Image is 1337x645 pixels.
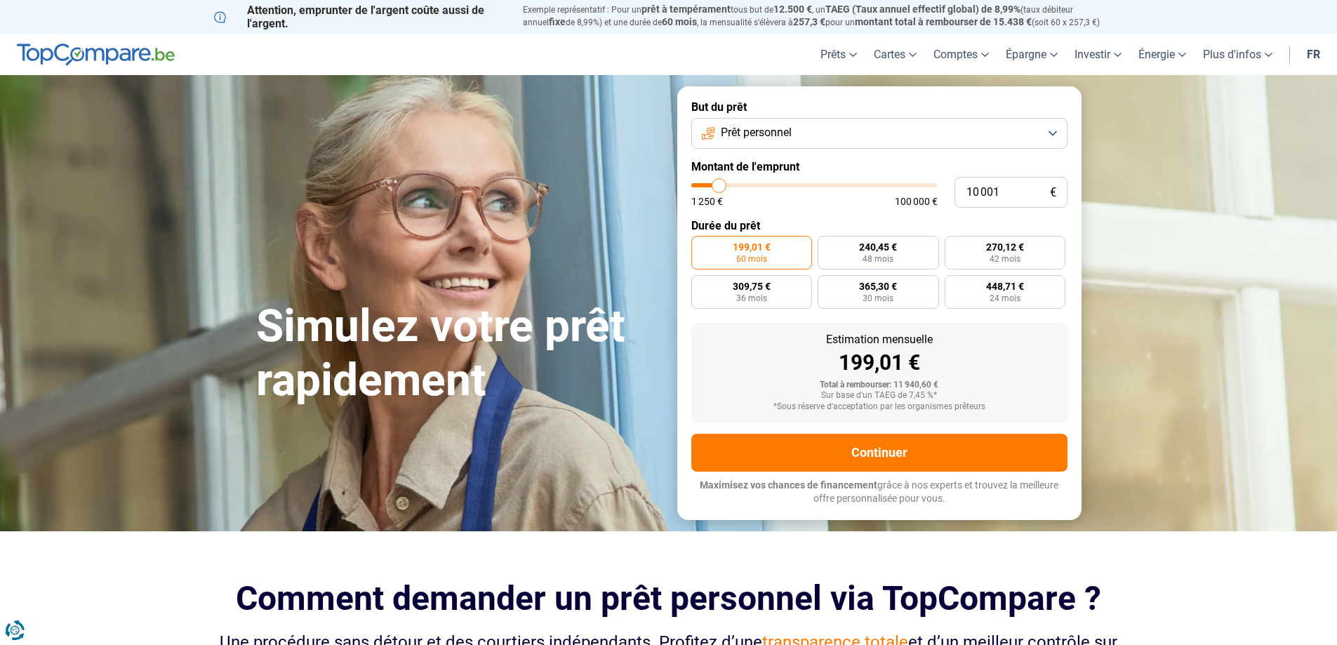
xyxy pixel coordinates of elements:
[703,352,1056,373] div: 199,01 €
[986,242,1024,252] span: 270,12 €
[990,255,1020,263] span: 42 mois
[1298,34,1329,75] a: fr
[662,16,697,27] span: 60 mois
[736,255,767,263] span: 60 mois
[214,579,1124,618] h2: Comment demander un prêt personnel via TopCompare ?
[703,334,1056,345] div: Estimation mensuelle
[895,197,938,206] span: 100 000 €
[736,294,767,302] span: 36 mois
[691,197,723,206] span: 1 250 €
[865,34,925,75] a: Cartes
[641,4,731,15] span: prêt à tempérament
[691,100,1067,114] label: But du prêt
[17,44,175,66] img: TopCompare
[859,281,897,291] span: 365,30 €
[825,4,1020,15] span: TAEG (Taux annuel effectif global) de 8,99%
[703,402,1056,412] div: *Sous réserve d'acceptation par les organismes prêteurs
[214,4,506,30] p: Attention, emprunter de l'argent coûte aussi de l'argent.
[691,160,1067,173] label: Montant de l'emprunt
[691,434,1067,472] button: Continuer
[986,281,1024,291] span: 448,71 €
[863,255,893,263] span: 48 mois
[703,391,1056,401] div: Sur base d'un TAEG de 7,45 %*
[863,294,893,302] span: 30 mois
[997,34,1066,75] a: Épargne
[773,4,812,15] span: 12.500 €
[793,16,825,27] span: 257,3 €
[691,479,1067,506] p: grâce à nos experts et trouvez la meilleure offre personnalisée pour vous.
[733,242,771,252] span: 199,01 €
[855,16,1032,27] span: montant total à rembourser de 15.438 €
[523,4,1124,29] p: Exemple représentatif : Pour un tous but de , un (taux débiteur annuel de 8,99%) et une durée de ...
[733,281,771,291] span: 309,75 €
[925,34,997,75] a: Comptes
[691,219,1067,232] label: Durée du prêt
[549,16,566,27] span: fixe
[812,34,865,75] a: Prêts
[256,300,660,408] h1: Simulez votre prêt rapidement
[1130,34,1195,75] a: Énergie
[721,125,792,140] span: Prêt personnel
[700,479,877,491] span: Maximisez vos chances de financement
[703,380,1056,390] div: Total à rembourser: 11 940,60 €
[859,242,897,252] span: 240,45 €
[691,118,1067,149] button: Prêt personnel
[1050,187,1056,199] span: €
[1066,34,1130,75] a: Investir
[990,294,1020,302] span: 24 mois
[1195,34,1281,75] a: Plus d'infos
